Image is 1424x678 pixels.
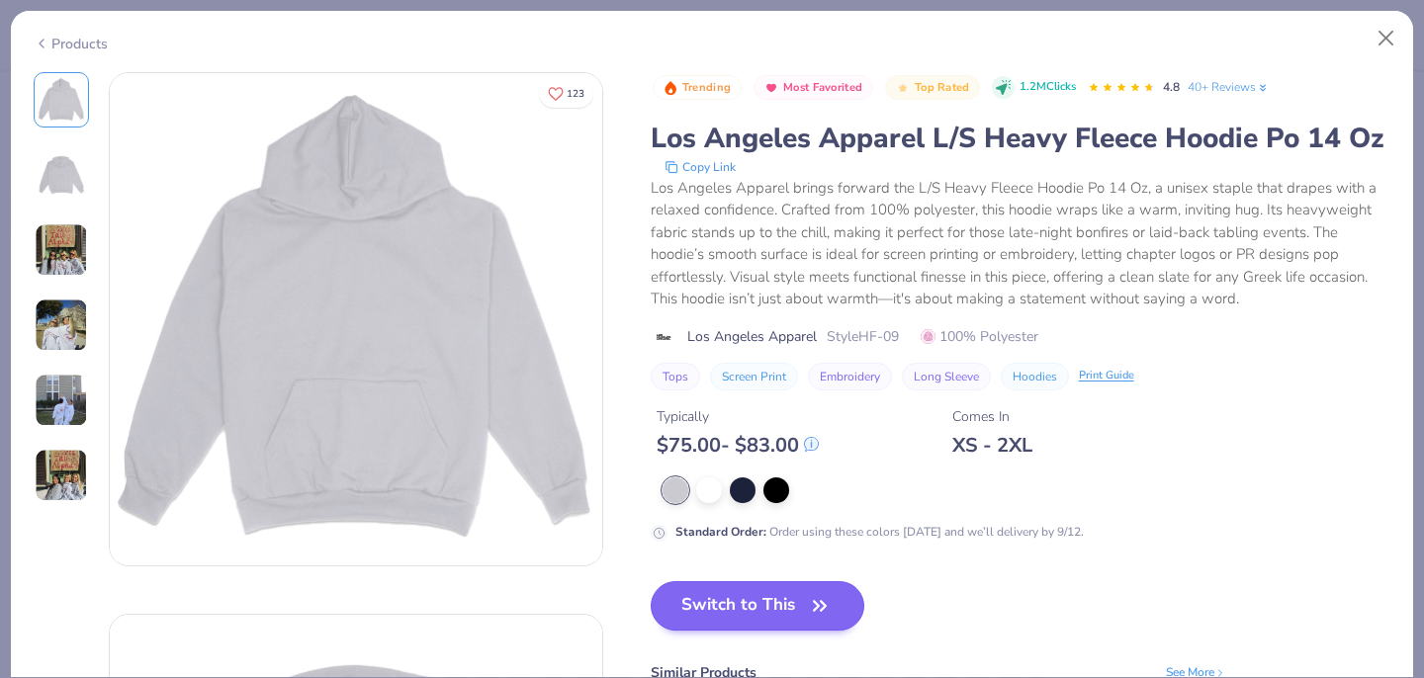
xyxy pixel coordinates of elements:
[110,73,602,565] img: Front
[657,433,819,458] div: $ 75.00 - $ 83.00
[687,326,817,347] span: Los Angeles Apparel
[651,329,677,345] img: brand logo
[38,151,85,199] img: Back
[885,75,980,101] button: Badge Button
[659,157,742,177] button: copy to clipboard
[35,223,88,277] img: User generated content
[915,82,970,93] span: Top Rated
[783,82,862,93] span: Most Favorited
[902,363,991,390] button: Long Sleeve
[1079,368,1134,384] div: Print Guide
[35,374,88,427] img: User generated content
[1188,78,1270,96] a: 40+ Reviews
[1368,20,1405,57] button: Close
[35,298,88,352] img: User generated content
[921,326,1038,347] span: 100% Polyester
[682,82,731,93] span: Trending
[35,449,88,502] img: User generated content
[1020,79,1076,96] span: 1.2M Clicks
[38,76,85,124] img: Front
[1001,363,1069,390] button: Hoodies
[675,524,766,540] strong: Standard Order :
[763,80,779,96] img: Most Favorited sort
[651,177,1391,310] div: Los Angeles Apparel brings forward the L/S Heavy Fleece Hoodie Po 14 Oz, a unisex staple that dra...
[952,433,1032,458] div: XS - 2XL
[651,363,700,390] button: Tops
[827,326,899,347] span: Style HF-09
[653,75,742,101] button: Badge Button
[895,80,911,96] img: Top Rated sort
[1088,72,1155,104] div: 4.8 Stars
[539,79,593,108] button: Like
[651,120,1391,157] div: Los Angeles Apparel L/S Heavy Fleece Hoodie Po 14 Oz
[808,363,892,390] button: Embroidery
[34,34,108,54] div: Products
[657,406,819,427] div: Typically
[1163,79,1180,95] span: 4.8
[952,406,1032,427] div: Comes In
[710,363,798,390] button: Screen Print
[754,75,873,101] button: Badge Button
[567,89,584,99] span: 123
[663,80,678,96] img: Trending sort
[675,523,1084,541] div: Order using these colors [DATE] and we’ll delivery by 9/12.
[651,581,865,631] button: Switch to This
